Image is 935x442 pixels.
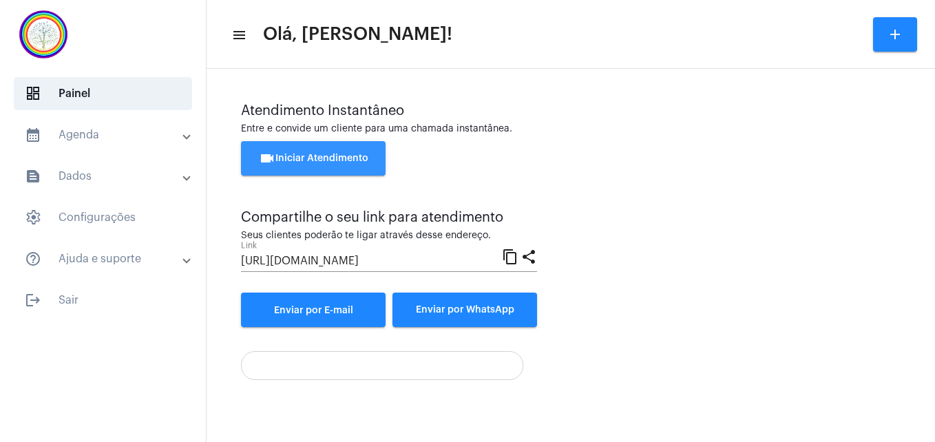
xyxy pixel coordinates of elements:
[502,248,518,264] mat-icon: content_copy
[241,293,386,327] a: Enviar por E-mail
[887,26,903,43] mat-icon: add
[416,305,514,315] span: Enviar por WhatsApp
[25,127,41,143] mat-icon: sidenav icon
[259,154,368,163] span: Iniciar Atendimento
[25,292,41,308] mat-icon: sidenav icon
[25,251,184,267] mat-panel-title: Ajuda e suporte
[231,27,245,43] mat-icon: sidenav icon
[14,201,192,234] span: Configurações
[25,127,184,143] mat-panel-title: Agenda
[8,242,206,275] mat-expansion-panel-header: sidenav iconAjuda e suporte
[8,118,206,151] mat-expansion-panel-header: sidenav iconAgenda
[14,77,192,110] span: Painel
[392,293,537,327] button: Enviar por WhatsApp
[241,231,537,241] div: Seus clientes poderão te ligar através desse endereço.
[8,160,206,193] mat-expansion-panel-header: sidenav iconDados
[25,85,41,102] span: sidenav icon
[14,284,192,317] span: Sair
[25,168,184,185] mat-panel-title: Dados
[11,7,76,62] img: c337f8d0-2252-6d55-8527-ab50248c0d14.png
[25,168,41,185] mat-icon: sidenav icon
[274,306,353,315] span: Enviar por E-mail
[241,210,537,225] div: Compartilhe o seu link para atendimento
[25,209,41,226] span: sidenav icon
[241,124,901,134] div: Entre e convide um cliente para uma chamada instantânea.
[263,23,452,45] span: Olá, [PERSON_NAME]!
[521,248,537,264] mat-icon: share
[259,150,275,167] mat-icon: videocam
[241,103,901,118] div: Atendimento Instantâneo
[241,141,386,176] button: Iniciar Atendimento
[25,251,41,267] mat-icon: sidenav icon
